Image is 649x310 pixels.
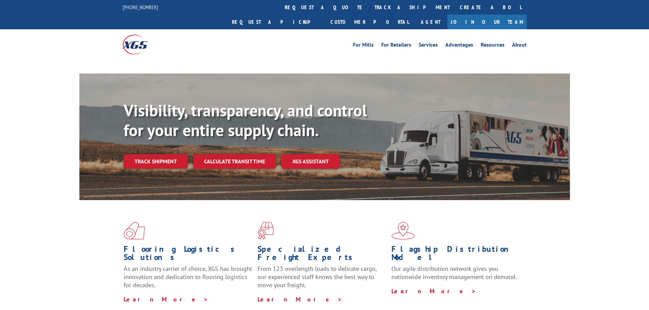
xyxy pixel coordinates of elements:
[481,42,505,50] a: Resources
[124,265,252,289] span: As an industry carrier of choice, XGS has brought innovation and dedication to flooring logistics...
[281,154,340,169] a: XGS ASSISTANT
[124,154,188,168] a: Track shipment
[512,42,527,50] a: About
[391,222,415,240] img: xgs-icon-flagship-distribution-model-red
[353,42,374,50] a: For Mills
[227,15,325,29] a: Request a pickup
[447,15,527,29] a: Join Our Team
[391,265,517,281] span: Our agile distribution network gives you nationwide inventory management on demand.
[123,4,158,11] a: [PHONE_NUMBER]
[414,15,447,29] a: Agent
[325,15,414,29] a: Customer Portal
[381,42,411,50] a: For Retailers
[124,295,208,303] a: Learn More >
[193,154,276,169] a: Calculate transit time
[445,42,473,50] a: Advantages
[124,222,145,240] img: xgs-icon-total-supply-chain-intelligence-red
[124,100,367,141] b: Visibility, transparency, and control for your entire supply chain.
[258,245,386,265] h1: Specialized Freight Experts
[258,265,386,295] p: From 123 overlength loads to delicate cargo, our experienced staff knows the best way to move you...
[124,245,252,265] h1: Flooring Logistics Solutions
[258,222,274,240] img: xgs-icon-focused-on-flooring-red
[258,295,342,303] a: Learn More >
[391,287,476,295] a: Learn More >
[391,245,520,265] h1: Flagship Distribution Model
[419,42,438,50] a: Services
